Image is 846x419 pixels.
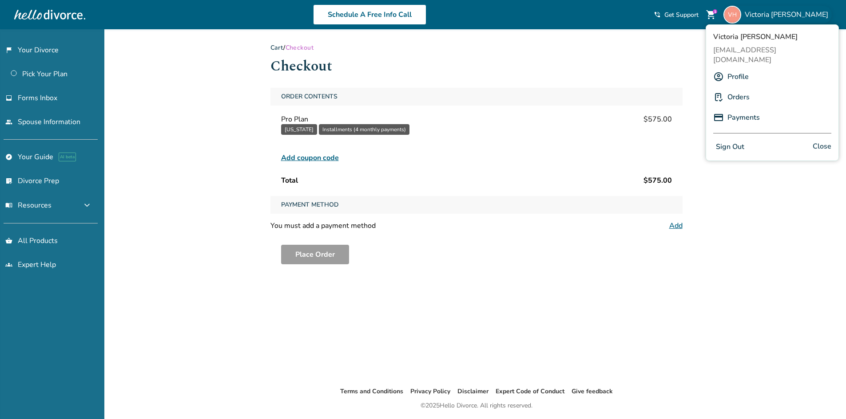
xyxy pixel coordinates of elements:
div: You must add a payment method [270,221,376,231]
img: A [713,71,724,82]
span: explore [5,153,12,161]
span: shopping_basket [5,237,12,244]
span: Payment Method [278,196,342,214]
a: Privacy Policy [410,387,450,396]
button: Sign Out [713,141,747,153]
button: Installments (4 monthly payments) [319,124,409,135]
span: Resources [5,200,52,210]
h1: Checkout [270,55,683,77]
span: list_alt_check [5,177,12,184]
span: shopping_cart [706,9,716,20]
span: inbox [5,94,12,102]
span: Add coupon code [281,153,339,163]
span: flag_2 [5,47,12,54]
img: P [713,112,724,123]
span: groups [5,261,12,268]
a: Schedule A Free Info Call [313,4,426,25]
span: Total [281,176,298,185]
a: Cart [270,43,284,52]
span: Get Support [664,11,699,19]
a: Terms and Conditions [340,387,403,396]
span: Pro Plan [281,114,308,124]
img: vkhikari@gmail.com [723,6,741,23]
span: people [5,118,12,125]
button: Place Order [281,245,349,264]
a: phone_in_talkGet Support [654,11,699,19]
a: Expert Code of Conduct [496,387,564,396]
span: Order Contents [278,88,341,106]
button: [US_STATE] [281,124,317,135]
div: © 2025 Hello Divorce. All rights reserved. [421,400,532,411]
span: menu_book [5,202,12,209]
iframe: Chat Widget [802,376,846,419]
span: AI beta [59,153,76,161]
span: phone_in_talk [654,11,661,18]
div: / [270,43,683,52]
a: Add [669,221,683,231]
span: $575.00 [643,176,672,185]
img: P [713,92,724,102]
span: Checkout [286,43,314,52]
span: Forms Inbox [18,93,57,103]
a: Payments [727,109,760,126]
span: [EMAIL_ADDRESS][DOMAIN_NAME] [713,45,831,65]
div: 1 [713,9,717,14]
li: Disclaimer [457,386,489,397]
span: Close [813,141,831,153]
a: Orders [727,89,750,106]
span: expand_more [82,200,92,211]
span: Victoria [PERSON_NAME] [713,32,831,42]
span: Victoria [PERSON_NAME] [745,10,832,20]
a: Profile [727,68,749,85]
li: Give feedback [572,386,613,397]
span: $575.00 [643,114,672,124]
